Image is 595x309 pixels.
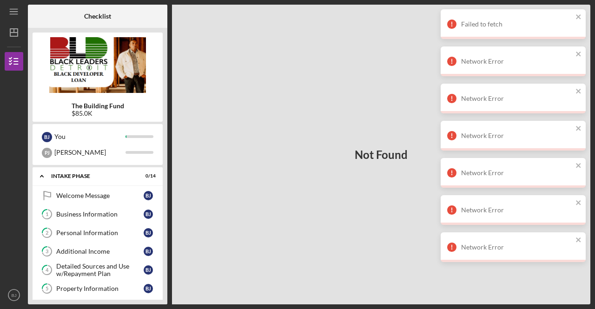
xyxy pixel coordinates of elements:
div: 0 / 14 [139,173,156,179]
div: Welcome Message [56,192,144,199]
div: P J [42,148,52,158]
button: BJ [5,286,23,304]
div: B J [144,210,153,219]
div: Detailed Sources and Use w/Repayment Plan [56,263,144,277]
a: 1Business InformationBJ [37,205,158,224]
a: 4Detailed Sources and Use w/Repayment PlanBJ [37,261,158,279]
div: Intake Phase [51,173,132,179]
tspan: 1 [46,211,48,217]
img: Product logo [33,37,163,93]
button: close [575,50,582,59]
div: B J [42,132,52,142]
a: Welcome MessageBJ [37,186,158,205]
div: Network Error [461,132,573,139]
button: close [575,162,582,171]
div: Network Error [461,58,573,65]
text: BJ [11,293,16,298]
tspan: 5 [46,286,48,292]
button: close [575,13,582,22]
tspan: 2 [46,230,48,236]
b: The Building Fund [72,102,124,110]
div: B J [144,191,153,200]
div: Property Information [56,285,144,292]
h3: Not Found [355,148,408,161]
div: B J [144,284,153,293]
div: $85.0K [72,110,124,117]
div: You [54,129,126,145]
div: Network Error [461,206,573,214]
div: Network Error [461,169,573,177]
button: close [575,236,582,245]
tspan: 4 [46,267,49,273]
div: B J [144,265,153,275]
button: close [575,199,582,208]
div: Network Error [461,95,573,102]
a: 2Personal InformationBJ [37,224,158,242]
a: 3Additional IncomeBJ [37,242,158,261]
div: [PERSON_NAME] [54,145,126,160]
div: Personal Information [56,229,144,237]
button: close [575,125,582,133]
a: 5Property InformationBJ [37,279,158,298]
div: Network Error [461,243,573,251]
tspan: 3 [46,249,48,255]
div: Business Information [56,210,144,218]
div: Additional Income [56,248,144,255]
b: Checklist [84,13,111,20]
button: close [575,87,582,96]
div: B J [144,228,153,237]
div: Failed to fetch [461,20,573,28]
div: B J [144,247,153,256]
